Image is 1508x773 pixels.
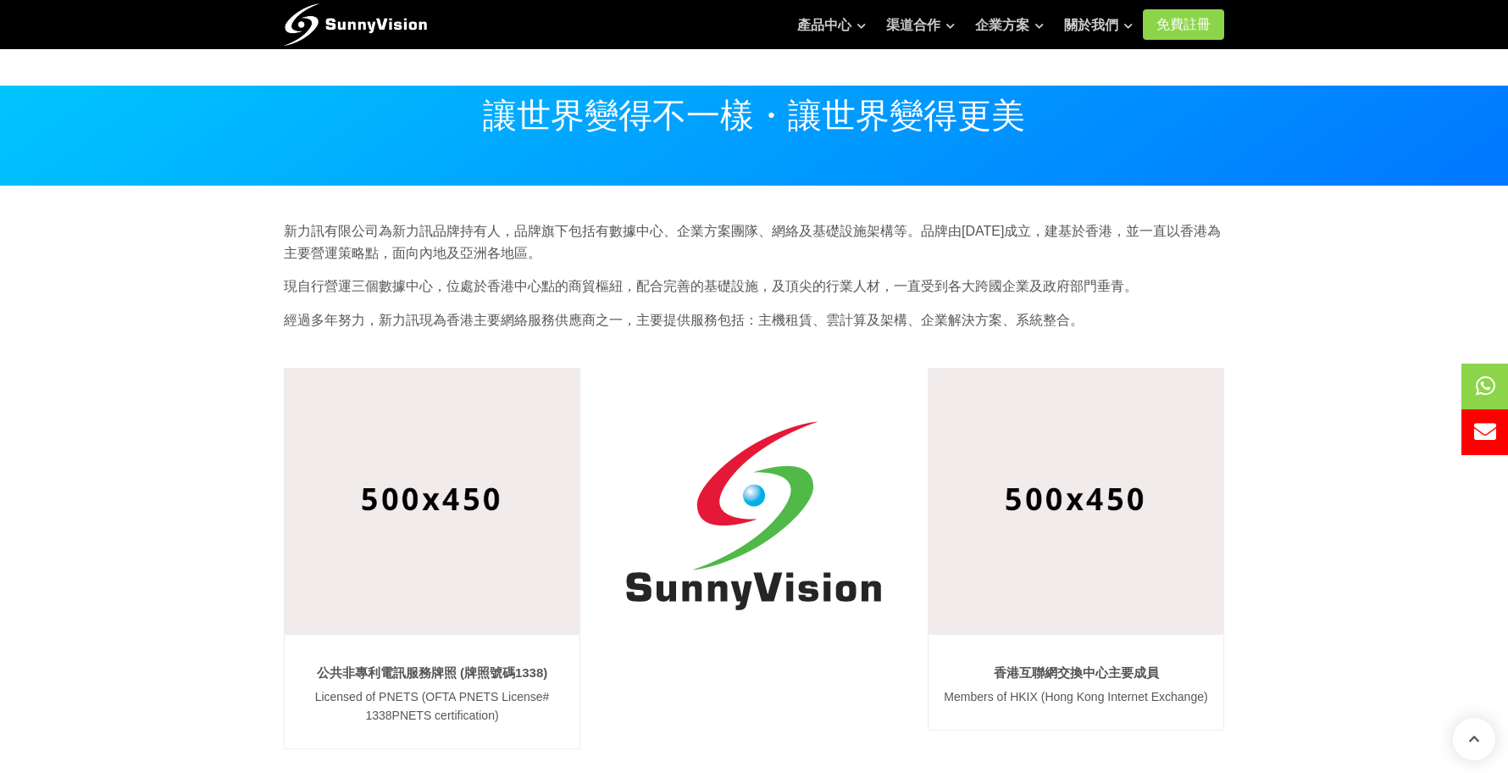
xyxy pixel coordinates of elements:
[284,309,1224,331] p: 經過多年努力，新力訊現為香港主要網絡服務供應商之一，主要提供服務包括：主機租賃、雲計算及架構、企業解決方案、系統整合。
[285,369,579,634] img: Image Description
[317,665,548,680] a: 公共非專利電訊服務牌照 (牌照號碼1338)
[1143,9,1224,40] a: 免費註冊
[886,8,955,42] a: 渠道合作
[994,665,1159,680] a: 香港互聯網交換中心主要成員
[929,369,1223,634] img: Image Description
[975,8,1044,42] a: 企業方案
[940,687,1211,706] p: Members of HKIX (Hong Kong Internet Exchange)
[284,275,1224,298] p: 現自行營運三個數據中心，位處於香港中心點的商貿樞紐，配合完善的基礎設施，及頂尖的行業人材，一直受到各大跨國企業及政府部門垂青。
[606,368,902,665] img: SunnyVision
[284,98,1224,132] p: 讓世界變得不一樣・讓世界變得更美
[1064,8,1133,42] a: 關於我們
[297,687,568,726] p: Licensed of PNETS (OFTA PNETS License# 1338PNETS certification)
[797,8,866,42] a: 產品中心
[284,220,1224,264] p: 新力訊有限公司為新力訊品牌持有人，品牌旗下包括有數據中心、企業方案團隊、網絡及基礎設施架構等。品牌由[DATE]成立，建基於香港，並一直以香港為主要營運策略點，面向內地及亞洲各地區。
